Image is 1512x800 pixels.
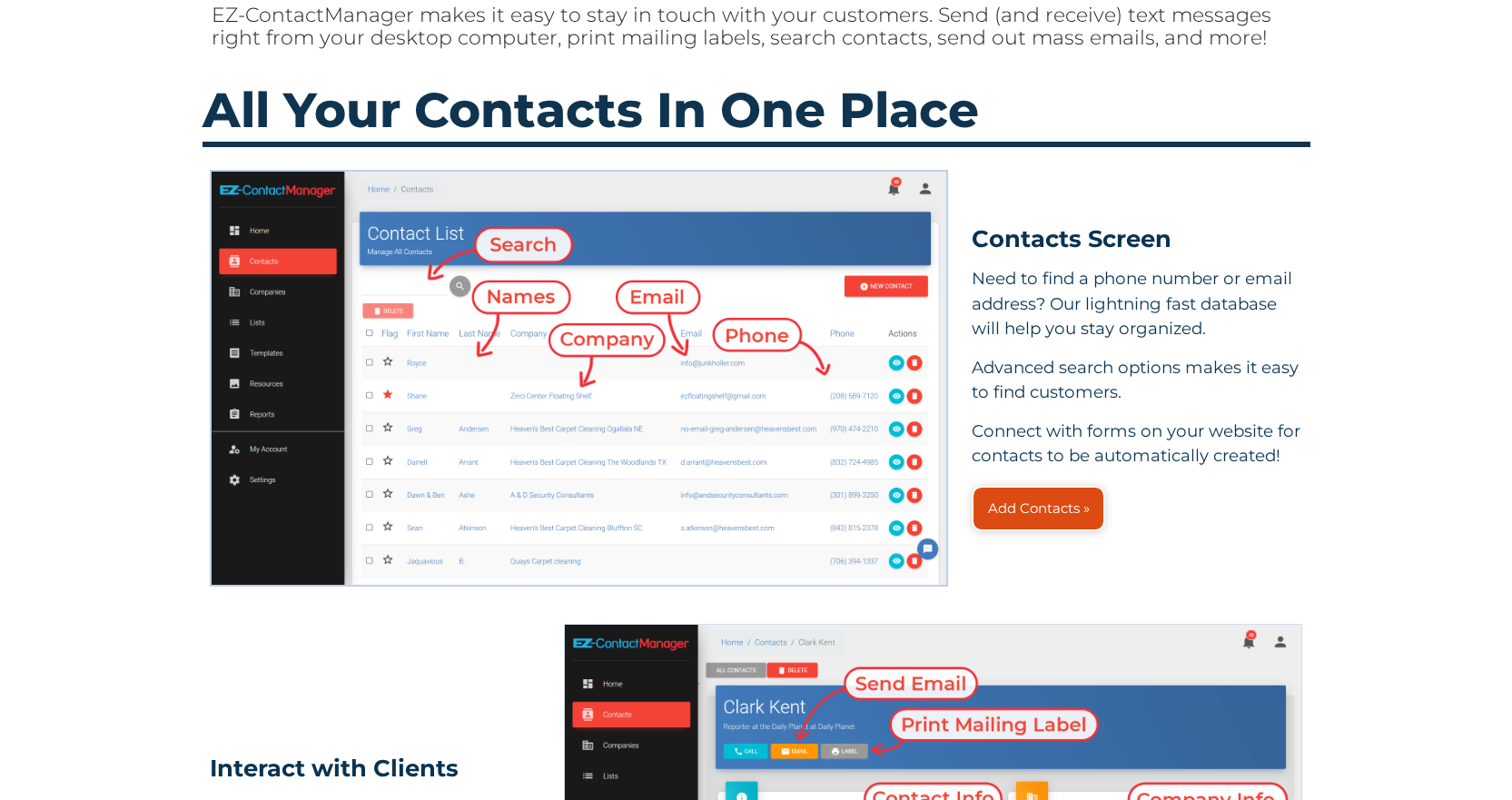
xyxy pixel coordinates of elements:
p: EZ-ContactManager makes it easy to stay in touch with your customers. Send (and receive) text mes... [212,4,1301,50]
a: Add Contacts » [972,486,1105,531]
p: Need to find a phone number or email address? Our lightning fast database will help you stay orga... [972,266,1303,341]
img: How to Find Customer Contacts EZ-ContactManager [212,172,946,585]
h2: All Your Contacts In One Place [203,87,1310,147]
span: Add Contacts » [988,501,1090,515]
p: Advanced search options makes it easy to find customers. [972,355,1303,405]
h3: Contacts Screen [972,226,1303,253]
p: Connect with forms on your website for contacts to be automatically created! [972,419,1303,469]
h3: Interact with Clients [210,756,540,783]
